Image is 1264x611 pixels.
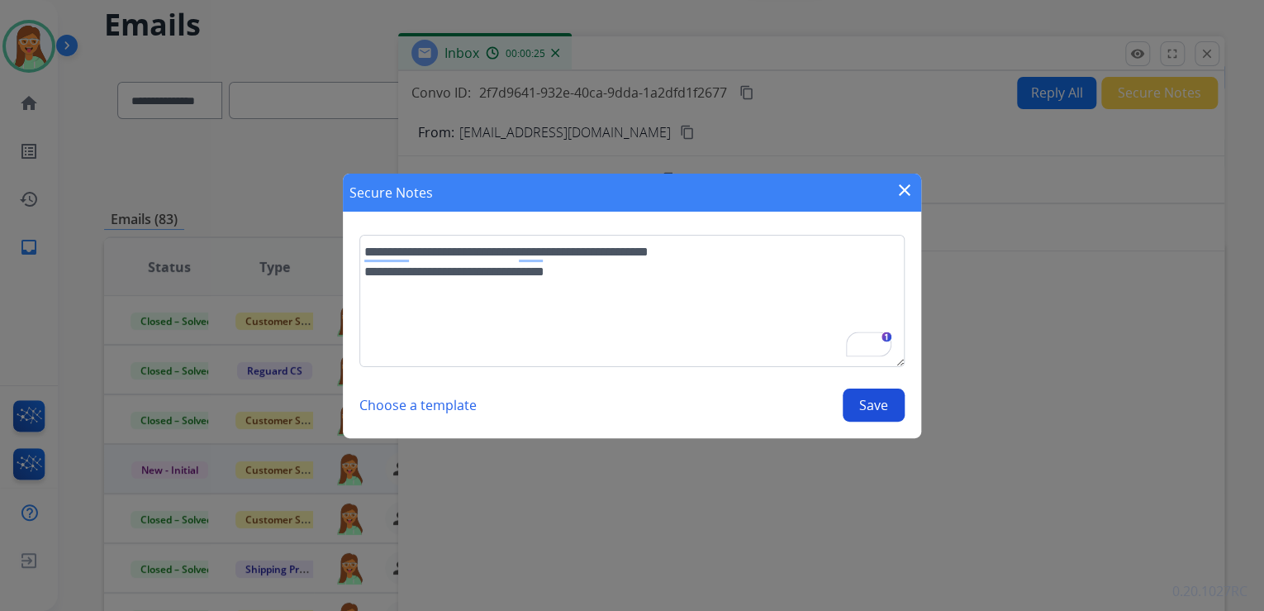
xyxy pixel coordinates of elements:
mat-icon: close [895,180,915,200]
textarea: To enrich screen reader interactions, please activate Accessibility in Grammarly extension settings [359,235,905,367]
h1: Secure Notes [349,183,433,203]
p: 0.20.1027RC [1172,581,1247,601]
button: Save [843,389,905,422]
button: Choose a template [359,389,477,422]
